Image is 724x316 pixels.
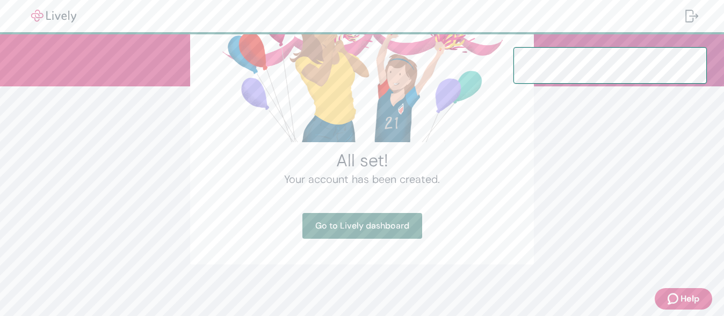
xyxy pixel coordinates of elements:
[216,150,508,171] h2: All set!
[668,292,680,305] svg: Zendesk support icon
[216,171,508,187] h4: Your account has been created.
[655,288,712,310] button: Zendesk support iconHelp
[24,10,84,23] img: Lively
[677,3,707,29] button: Log out
[680,292,699,305] span: Help
[302,213,422,239] a: Go to Lively dashboard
